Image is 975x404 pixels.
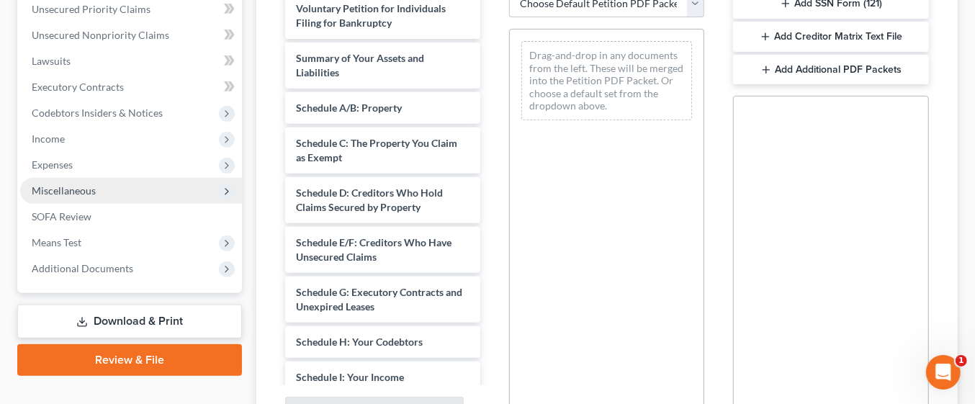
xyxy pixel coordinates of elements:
a: Unsecured Nonpriority Claims [20,22,242,48]
span: 1 [956,355,967,367]
a: Review & File [17,344,242,376]
span: Unsecured Priority Claims [32,3,150,15]
iframe: Intercom live chat [926,355,961,390]
span: Additional Documents [32,262,133,274]
a: Executory Contracts [20,74,242,100]
a: Download & Print [17,305,242,338]
span: Schedule C: The Property You Claim as Exempt [297,137,458,163]
span: Codebtors Insiders & Notices [32,107,163,119]
button: Add Creditor Matrix Text File [733,22,928,52]
span: Schedule I: Your Income [297,371,405,383]
span: Schedule G: Executory Contracts and Unexpired Leases [297,286,463,313]
span: Schedule E/F: Creditors Who Have Unsecured Claims [297,236,452,263]
span: Schedule D: Creditors Who Hold Claims Secured by Property [297,187,444,213]
div: Drag-and-drop in any documents from the left. These will be merged into the Petition PDF Packet. ... [521,41,692,120]
span: Lawsuits [32,55,71,67]
span: Voluntary Petition for Individuals Filing for Bankruptcy [297,2,446,29]
span: Income [32,133,65,145]
span: Unsecured Nonpriority Claims [32,29,169,41]
span: Summary of Your Assets and Liabilities [297,52,425,78]
span: Means Test [32,236,81,248]
span: Executory Contracts [32,81,124,93]
a: Lawsuits [20,48,242,74]
button: Add Additional PDF Packets [733,55,928,85]
span: SOFA Review [32,210,91,223]
span: Schedule A/B: Property [297,102,403,114]
a: SOFA Review [20,204,242,230]
span: Schedule H: Your Codebtors [297,336,423,348]
span: Miscellaneous [32,184,96,197]
span: Expenses [32,158,73,171]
